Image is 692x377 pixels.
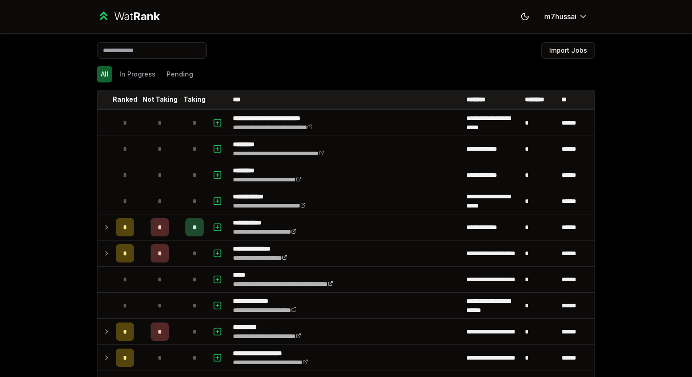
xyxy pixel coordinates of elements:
[97,66,112,82] button: All
[97,9,160,24] a: WatRank
[541,42,595,59] button: Import Jobs
[142,95,178,104] p: Not Taking
[114,9,160,24] div: Wat
[113,95,137,104] p: Ranked
[184,95,205,104] p: Taking
[116,66,159,82] button: In Progress
[537,8,595,25] button: m7hussai
[544,11,577,22] span: m7hussai
[163,66,197,82] button: Pending
[133,10,160,23] span: Rank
